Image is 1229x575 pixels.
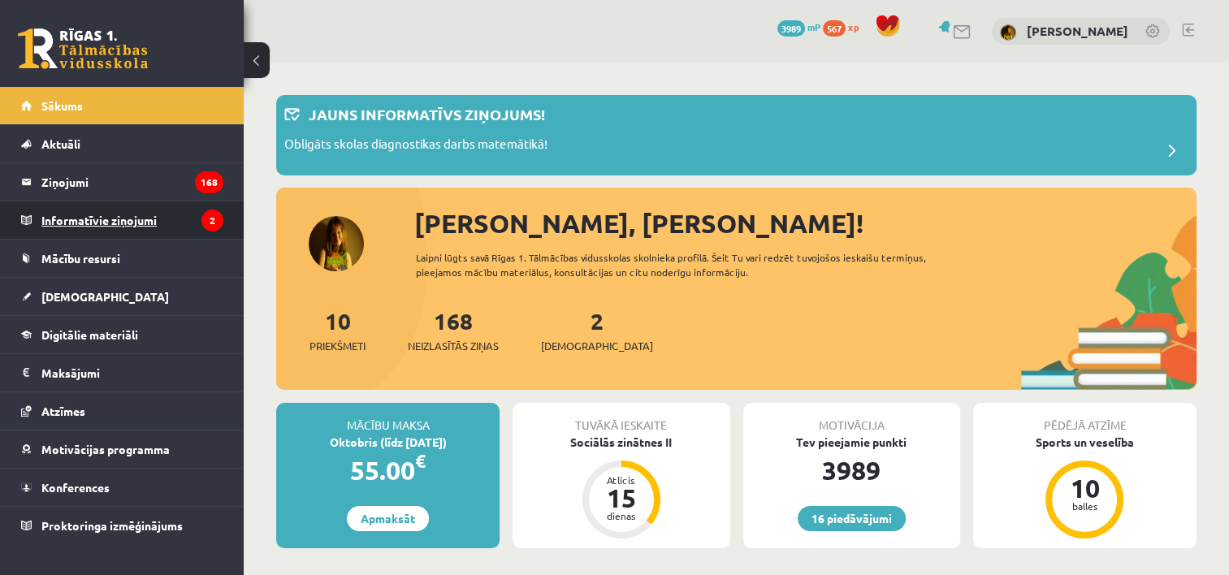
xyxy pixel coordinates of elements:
div: 15 [597,485,646,511]
a: [PERSON_NAME] [1027,23,1128,39]
div: Motivācija [743,403,960,434]
i: 168 [195,171,223,193]
div: [PERSON_NAME], [PERSON_NAME]! [414,204,1197,243]
span: [DEMOGRAPHIC_DATA] [41,289,169,304]
a: 3989 mP [777,20,820,33]
div: Pēdējā atzīme [973,403,1197,434]
span: Neizlasītās ziņas [408,338,499,354]
span: Mācību resursi [41,251,120,266]
span: xp [848,20,859,33]
a: 168Neizlasītās ziņas [408,306,499,354]
div: Laipni lūgts savā Rīgas 1. Tālmācības vidusskolas skolnieka profilā. Šeit Tu vari redzēt tuvojošo... [416,250,968,279]
a: 16 piedāvājumi [798,506,906,531]
div: balles [1060,501,1109,511]
a: Mācību resursi [21,240,223,277]
a: [DEMOGRAPHIC_DATA] [21,278,223,315]
span: € [415,449,426,473]
a: Apmaksāt [347,506,429,531]
span: Priekšmeti [309,338,366,354]
a: Sākums [21,87,223,124]
span: Proktoringa izmēģinājums [41,518,183,533]
span: Digitālie materiāli [41,327,138,342]
div: Atlicis [597,475,646,485]
a: Sports un veselība 10 balles [973,434,1197,541]
legend: Ziņojumi [41,163,223,201]
p: Jauns informatīvs ziņojums! [309,103,545,125]
div: Tuvākā ieskaite [513,403,729,434]
span: Sākums [41,98,83,113]
div: Sociālās zinātnes II [513,434,729,451]
a: Informatīvie ziņojumi2 [21,201,223,239]
div: dienas [597,511,646,521]
p: Obligāts skolas diagnostikas darbs matemātikā! [284,135,547,158]
a: Konferences [21,469,223,506]
span: 567 [823,20,846,37]
img: Loreta Zajaca [1000,24,1016,41]
div: Sports un veselība [973,434,1197,451]
span: Atzīmes [41,404,85,418]
a: 567 xp [823,20,867,33]
div: 55.00 [276,451,500,490]
div: Tev pieejamie punkti [743,434,960,451]
div: Mācību maksa [276,403,500,434]
a: Motivācijas programma [21,430,223,468]
a: Jauns informatīvs ziņojums! Obligāts skolas diagnostikas darbs matemātikā! [284,103,1188,167]
span: Aktuāli [41,136,80,151]
a: 2[DEMOGRAPHIC_DATA] [541,306,653,354]
a: Aktuāli [21,125,223,162]
legend: Informatīvie ziņojumi [41,201,223,239]
legend: Maksājumi [41,354,223,391]
span: mP [807,20,820,33]
div: 3989 [743,451,960,490]
a: Maksājumi [21,354,223,391]
a: Proktoringa izmēģinājums [21,507,223,544]
a: Digitālie materiāli [21,316,223,353]
a: Rīgas 1. Tālmācības vidusskola [18,28,148,69]
span: Motivācijas programma [41,442,170,456]
a: Ziņojumi168 [21,163,223,201]
a: Sociālās zinātnes II Atlicis 15 dienas [513,434,729,541]
span: 3989 [777,20,805,37]
a: 10Priekšmeti [309,306,366,354]
i: 2 [201,210,223,231]
a: Atzīmes [21,392,223,430]
div: Oktobris (līdz [DATE]) [276,434,500,451]
div: 10 [1060,475,1109,501]
span: Konferences [41,480,110,495]
span: [DEMOGRAPHIC_DATA] [541,338,653,354]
